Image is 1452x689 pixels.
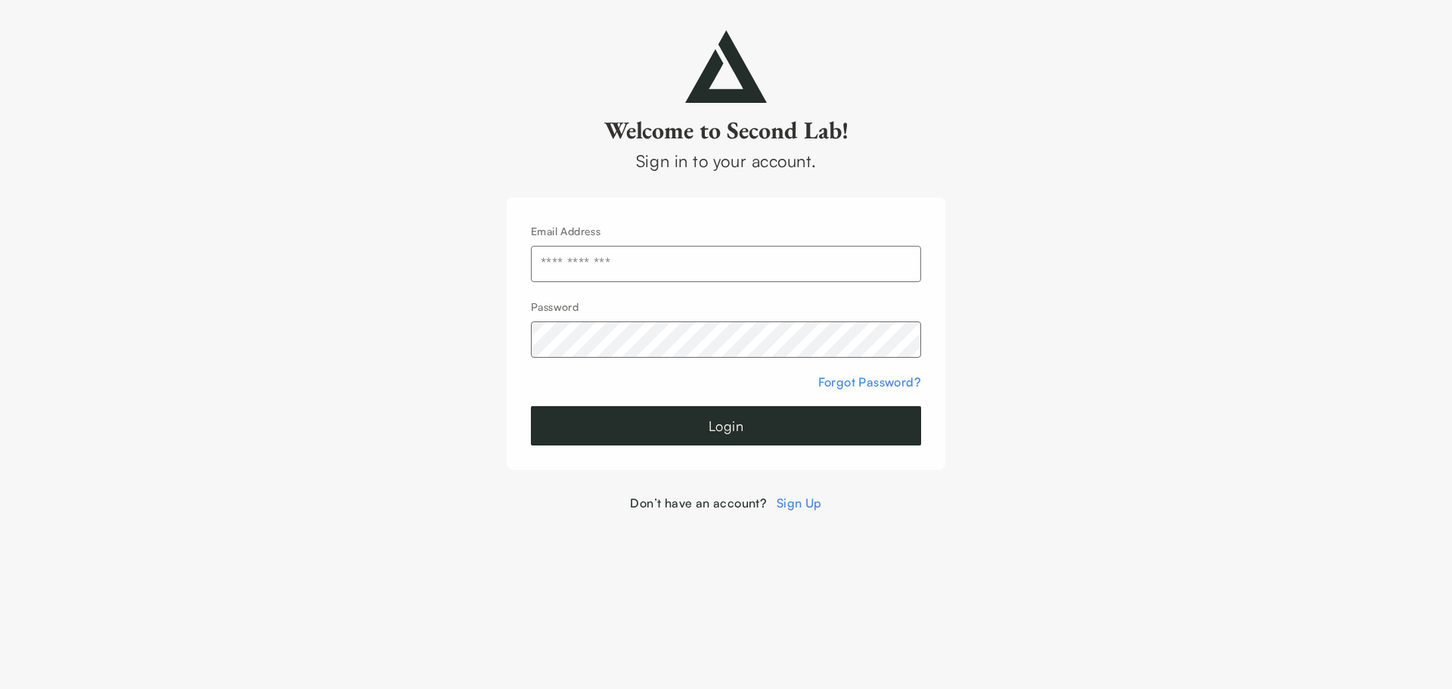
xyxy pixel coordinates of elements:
[507,115,945,145] h2: Welcome to Second Lab!
[507,494,945,512] div: Don’t have an account?
[531,300,579,313] label: Password
[531,406,921,445] button: Login
[685,30,767,103] img: secondlab-logo
[818,374,921,390] a: Forgot Password?
[777,495,822,511] a: Sign Up
[531,225,600,237] label: Email Address
[507,148,945,173] div: Sign in to your account.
